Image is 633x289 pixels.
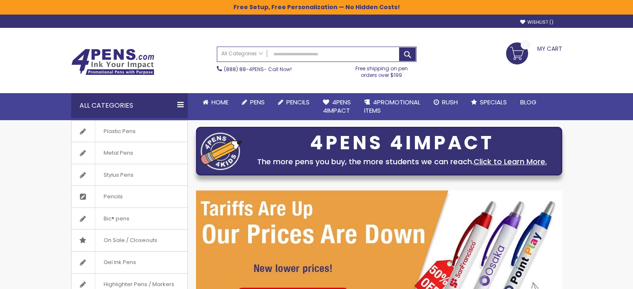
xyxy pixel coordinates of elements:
img: 4Pens Custom Pens and Promotional Products [71,49,154,75]
span: Plastic Pens [95,121,144,142]
a: Pens [235,93,271,111]
a: All Categories [217,47,267,61]
a: Home [196,93,235,111]
a: Pencils [72,186,187,207]
a: 4PROMOTIONALITEMS [357,93,427,120]
span: Rush [442,98,458,106]
span: Pens [250,98,265,106]
div: 4PENS 4IMPACT [246,134,558,152]
a: Gel Ink Pens [72,252,187,273]
span: Gel Ink Pens [95,252,144,273]
a: Metal Pens [72,142,187,164]
a: Wishlist [520,19,554,25]
a: Rush [427,93,464,111]
span: Metal Pens [95,142,141,164]
a: Plastic Pens [72,121,187,142]
a: Blog [514,93,543,111]
span: - Call Now! [224,66,292,73]
span: Specials [480,98,507,106]
a: On Sale / Closeouts [72,230,187,251]
a: Click to Learn More. [474,156,547,167]
a: Pencils [271,93,316,111]
span: All Categories [221,50,263,57]
span: Stylus Pens [95,164,142,186]
div: Free shipping on pen orders over $199 [347,62,417,79]
span: Bic® pens [95,208,138,230]
span: Pencils [286,98,310,106]
span: On Sale / Closeouts [95,230,166,251]
span: Pencils [95,186,131,207]
img: four_pen_logo.png [201,132,242,170]
a: Specials [464,93,514,111]
div: All Categories [71,93,188,118]
span: Home [211,98,228,106]
span: 4PROMOTIONAL ITEMS [364,98,420,115]
span: Blog [520,98,536,106]
a: (888) 88-4PENS [224,66,264,73]
a: Bic® pens [72,208,187,230]
a: Stylus Pens [72,164,187,186]
span: 4Pens 4impact [323,98,351,115]
a: 4Pens4impact [316,93,357,120]
div: The more pens you buy, the more students we can reach. [246,156,558,168]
